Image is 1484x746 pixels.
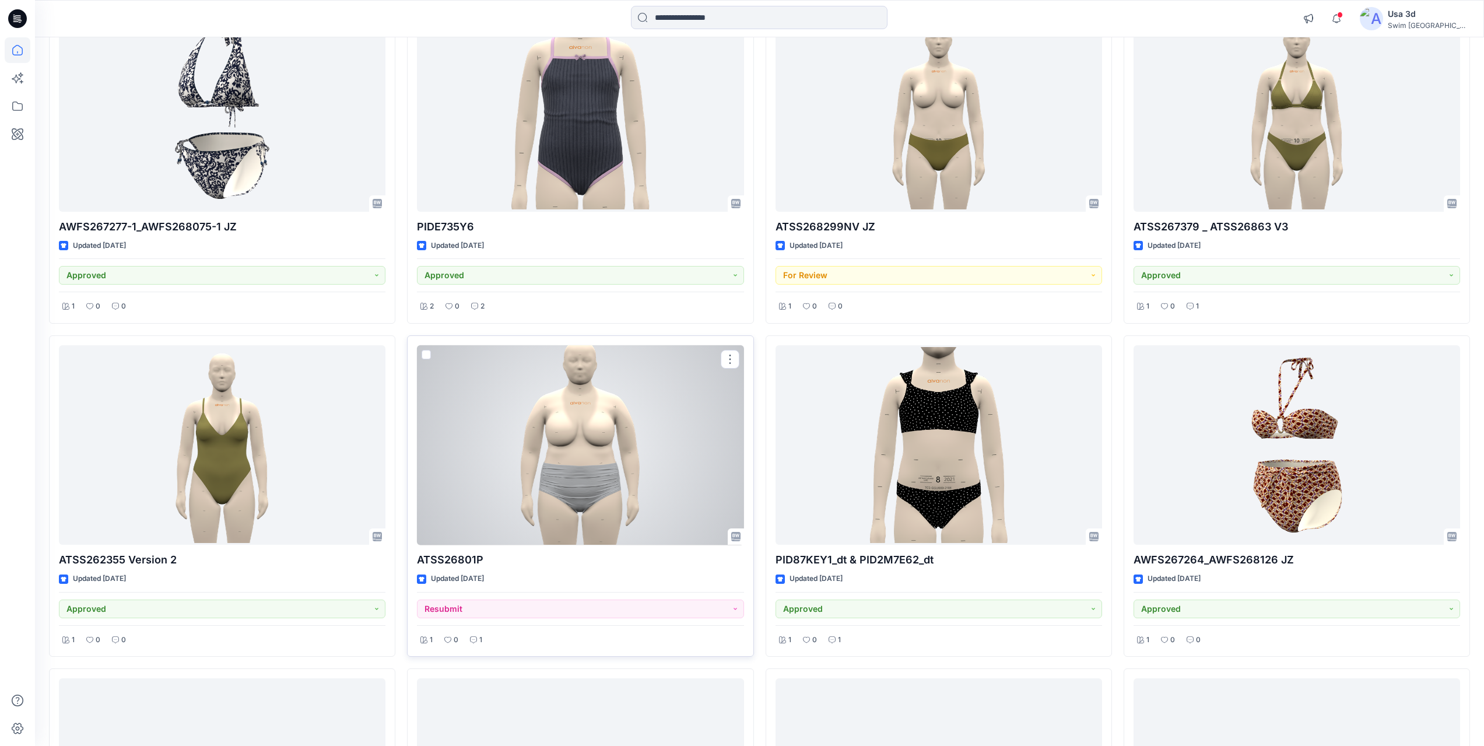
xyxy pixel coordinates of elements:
[454,634,458,646] p: 0
[417,219,743,235] p: PIDE735Y6
[430,300,434,313] p: 2
[431,573,484,585] p: Updated [DATE]
[72,634,75,646] p: 1
[776,12,1102,212] a: ATSS268299NV JZ
[72,300,75,313] p: 1
[73,573,126,585] p: Updated [DATE]
[1134,345,1460,545] a: AWFS267264_AWFS268126 JZ
[1134,12,1460,212] a: ATSS267379 _ ATSS26863 V3
[417,345,743,545] a: ATSS26801P
[59,12,385,212] a: AWFS267277-1_AWFS268075-1 JZ
[455,300,459,313] p: 0
[790,240,843,252] p: Updated [DATE]
[1388,7,1469,21] div: Usa 3d
[59,552,385,568] p: ATSS262355 Version 2
[96,300,100,313] p: 0
[812,634,817,646] p: 0
[96,634,100,646] p: 0
[430,634,433,646] p: 1
[788,634,791,646] p: 1
[59,345,385,545] a: ATSS262355 Version 2
[776,345,1102,545] a: PID87KEY1_dt & PID2M7E62_dt
[1148,240,1201,252] p: Updated [DATE]
[776,219,1102,235] p: ATSS268299NV JZ
[838,634,841,646] p: 1
[1388,21,1469,30] div: Swim [GEOGRAPHIC_DATA]
[480,300,485,313] p: 2
[1170,634,1175,646] p: 0
[417,12,743,212] a: PIDE735Y6
[1134,552,1460,568] p: AWFS267264_AWFS268126 JZ
[1146,634,1149,646] p: 1
[790,573,843,585] p: Updated [DATE]
[1146,300,1149,313] p: 1
[121,634,126,646] p: 0
[1196,300,1199,313] p: 1
[121,300,126,313] p: 0
[812,300,817,313] p: 0
[1134,219,1460,235] p: ATSS267379 _ ATSS26863 V3
[59,219,385,235] p: AWFS267277-1_AWFS268075-1 JZ
[838,300,843,313] p: 0
[479,634,482,646] p: 1
[1196,634,1201,646] p: 0
[1148,573,1201,585] p: Updated [DATE]
[1360,7,1383,30] img: avatar
[776,552,1102,568] p: PID87KEY1_dt & PID2M7E62_dt
[788,300,791,313] p: 1
[73,240,126,252] p: Updated [DATE]
[431,240,484,252] p: Updated [DATE]
[417,552,743,568] p: ATSS26801P
[1170,300,1175,313] p: 0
